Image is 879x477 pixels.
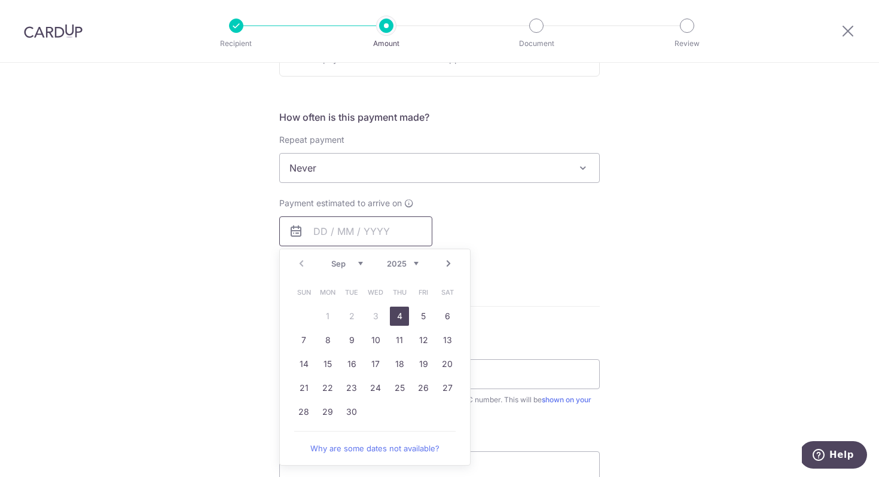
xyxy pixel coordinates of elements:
a: 21 [294,378,313,398]
a: 4 [390,307,409,326]
input: DD / MM / YYYY [279,216,432,246]
span: Tuesday [342,283,361,302]
span: Thursday [390,283,409,302]
a: 7 [294,331,313,350]
a: 14 [294,354,313,374]
span: Friday [414,283,433,302]
a: 13 [438,331,457,350]
a: 6 [438,307,457,326]
a: Next [441,256,456,271]
span: Never [280,154,599,182]
span: Payment estimated to arrive on [279,197,402,209]
span: Saturday [438,283,457,302]
a: 23 [342,378,361,398]
a: 22 [318,378,337,398]
iframe: Opens a widget where you can find more information [802,441,867,471]
p: Review [643,38,731,50]
a: 29 [318,402,337,421]
a: 17 [366,354,385,374]
a: 30 [342,402,361,421]
a: 19 [414,354,433,374]
p: Amount [342,38,431,50]
a: 8 [318,331,337,350]
a: 15 [318,354,337,374]
a: 20 [438,354,457,374]
a: Why are some dates not available? [294,436,456,460]
label: Repeat payment [279,134,344,146]
a: 11 [390,331,409,350]
a: 24 [366,378,385,398]
a: 25 [390,378,409,398]
p: Document [492,38,581,50]
a: 12 [414,331,433,350]
h5: How often is this payment made? [279,110,600,124]
a: 18 [390,354,409,374]
span: Sunday [294,283,313,302]
a: 9 [342,331,361,350]
p: Recipient [192,38,280,50]
img: CardUp [24,24,83,38]
span: Never [279,153,600,183]
a: 26 [414,378,433,398]
a: 16 [342,354,361,374]
span: Wednesday [366,283,385,302]
a: 28 [294,402,313,421]
a: 27 [438,378,457,398]
a: 10 [366,331,385,350]
span: Monday [318,283,337,302]
a: 5 [414,307,433,326]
